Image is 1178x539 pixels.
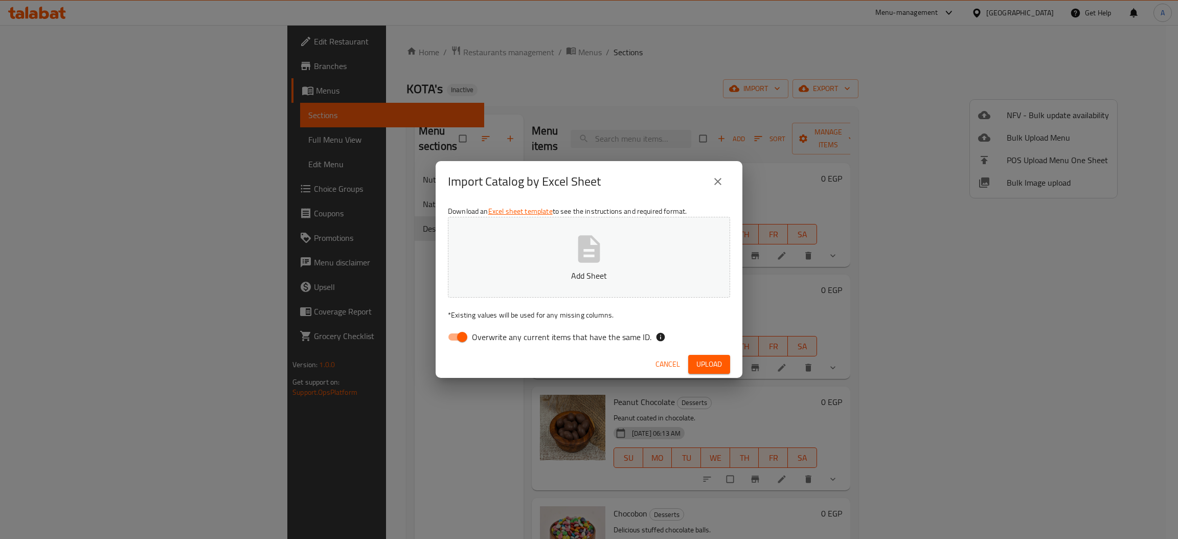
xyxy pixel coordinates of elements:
[688,355,730,374] button: Upload
[655,332,666,342] svg: If the overwrite option isn't selected, then the items that match an existing ID will be ignored ...
[651,355,684,374] button: Cancel
[655,358,680,371] span: Cancel
[448,310,730,320] p: Existing values will be used for any missing columns.
[448,217,730,298] button: Add Sheet
[472,331,651,343] span: Overwrite any current items that have the same ID.
[488,205,553,218] a: Excel sheet template
[464,269,714,282] p: Add Sheet
[436,202,742,350] div: Download an to see the instructions and required format.
[706,169,730,194] button: close
[696,358,722,371] span: Upload
[448,173,601,190] h2: Import Catalog by Excel Sheet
